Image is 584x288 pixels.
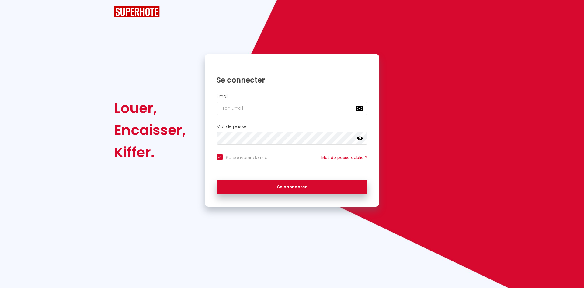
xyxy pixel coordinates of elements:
[114,97,186,119] div: Louer,
[217,75,367,85] h1: Se connecter
[114,6,160,17] img: SuperHote logo
[217,180,367,195] button: Se connecter
[321,155,367,161] a: Mot de passe oublié ?
[217,124,367,129] h2: Mot de passe
[114,119,186,141] div: Encaisser,
[217,102,367,115] input: Ton Email
[217,94,367,99] h2: Email
[114,141,186,163] div: Kiffer.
